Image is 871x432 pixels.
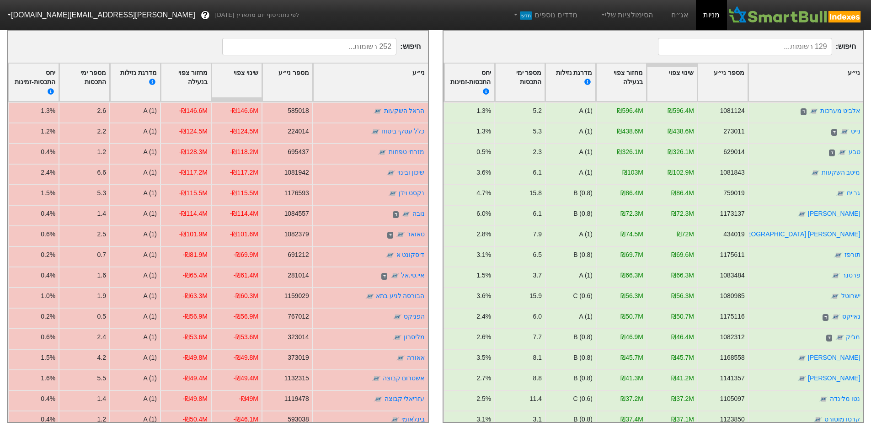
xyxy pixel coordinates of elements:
[671,312,694,321] div: ₪50.7M
[288,250,309,260] div: 691212
[179,168,208,177] div: -₪117.2M
[720,271,744,280] div: 1083484
[390,272,400,281] img: tase link
[144,415,157,424] div: A (1)
[215,11,299,20] span: לפי נתוני סוף יום מתאריך [DATE]
[579,312,592,321] div: A (1)
[723,188,744,198] div: 759019
[97,127,106,136] div: 2.2
[183,332,208,342] div: -₪53.6M
[596,64,646,101] div: Toggle SortBy
[520,11,532,20] span: חדש
[835,333,844,342] img: tase link
[533,415,541,424] div: 3.1
[144,209,157,219] div: A (1)
[573,353,593,363] div: B (0.8)
[401,272,425,279] a: איי.סי.אל
[838,148,847,157] img: tase link
[284,188,309,198] div: 1176593
[720,332,744,342] div: 1082312
[234,271,258,280] div: -₪61.4M
[376,292,425,299] a: הבורסה לניע בתא
[822,314,828,321] span: ד
[97,250,106,260] div: 0.7
[404,313,425,320] a: הפניקס
[41,127,55,136] div: 1.2%
[144,353,157,363] div: A (1)
[230,168,258,177] div: -₪117.2M
[573,291,593,301] div: C (0.6)
[533,168,541,177] div: 6.1
[620,209,643,219] div: ₪72.3M
[97,168,106,177] div: 6.6
[179,229,208,239] div: -₪101.9M
[476,250,491,260] div: 3.1%
[401,416,425,423] a: בינלאומי
[533,353,541,363] div: 8.1
[671,373,694,383] div: ₪41.2M
[579,271,592,280] div: A (1)
[831,272,840,281] img: tase link
[234,332,258,342] div: -₪53.6M
[573,250,593,260] div: B (0.8)
[647,64,697,101] div: Toggle SortBy
[390,416,400,425] img: tase link
[387,232,393,239] span: ד
[284,291,309,301] div: 1159029
[41,168,55,177] div: 2.4%
[834,251,843,260] img: tase link
[144,312,157,321] div: A (1)
[97,106,106,116] div: 2.6
[836,189,845,198] img: tase link
[407,354,425,361] a: אאורה
[828,149,834,157] span: ד
[284,209,309,219] div: 1084557
[579,147,592,157] div: A (1)
[476,147,491,157] div: 0.5%
[529,291,541,301] div: 15.9
[658,38,856,55] span: חיפוש :
[222,38,396,55] input: 252 רשומות...
[723,127,744,136] div: 273011
[59,64,109,101] div: Toggle SortBy
[41,106,55,116] div: 1.3%
[848,148,860,155] a: טבע
[401,210,411,219] img: tase link
[533,127,541,136] div: 5.3
[533,373,541,383] div: 8.8
[234,353,258,363] div: -₪49.8M
[179,106,208,116] div: -₪146.6M
[579,106,592,116] div: A (1)
[698,64,748,101] div: Toggle SortBy
[384,107,425,114] a: הראל השקעות
[41,332,55,342] div: 0.6%
[573,188,593,198] div: B (0.8)
[144,147,157,157] div: A (1)
[448,68,491,97] div: יחס התכסות-זמינות
[41,312,55,321] div: 0.2%
[620,229,643,239] div: ₪74.5M
[850,128,860,135] a: נייס
[372,374,381,384] img: tase link
[620,271,643,280] div: ₪66.3M
[529,394,541,404] div: 11.4
[620,312,643,321] div: ₪50.7M
[846,189,860,197] a: גב ים
[533,106,541,116] div: 5.2
[41,271,55,280] div: 0.4%
[41,209,55,219] div: 0.4%
[393,313,402,322] img: tase link
[41,147,55,157] div: 0.4%
[284,168,309,177] div: 1081942
[288,106,309,116] div: 585018
[97,353,106,363] div: 4.2
[374,395,383,404] img: tase link
[385,251,395,260] img: tase link
[144,229,157,239] div: A (1)
[573,373,593,383] div: B (0.8)
[393,211,399,219] span: ד
[230,209,258,219] div: -₪114.4M
[444,64,494,101] div: Toggle SortBy
[230,147,258,157] div: -₪118.2M
[179,127,208,136] div: -₪124.5M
